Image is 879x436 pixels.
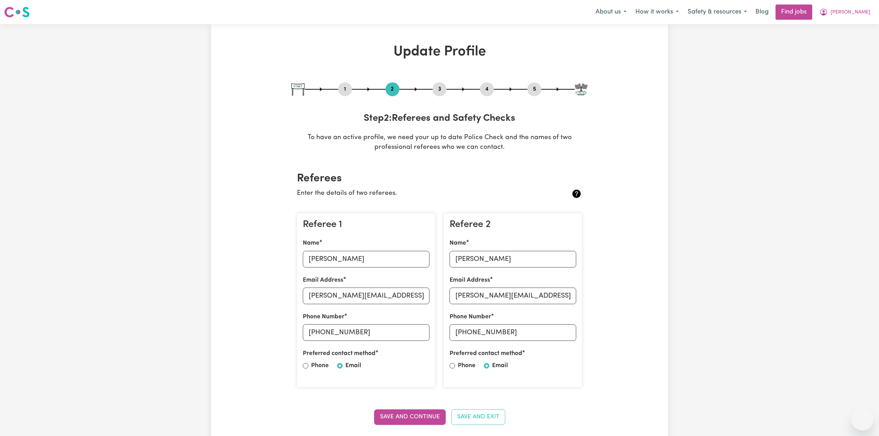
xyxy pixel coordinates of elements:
[831,9,870,16] span: [PERSON_NAME]
[776,4,812,20] a: Find jobs
[851,408,873,430] iframe: Button to launch messaging window
[291,44,588,60] h1: Update Profile
[450,312,491,321] label: Phone Number
[303,219,429,231] h3: Referee 1
[631,5,683,19] button: How it works
[311,361,329,370] label: Phone
[751,4,773,20] a: Blog
[4,4,30,20] a: Careseekers logo
[338,85,352,94] button: Go to step 1
[386,85,399,94] button: Go to step 2
[450,239,466,248] label: Name
[291,133,588,153] p: To have an active profile, we need your up to date Police Check and the names of two professional...
[433,85,446,94] button: Go to step 3
[345,361,361,370] label: Email
[492,361,508,370] label: Email
[303,239,319,248] label: Name
[815,5,875,19] button: My Account
[450,349,522,358] label: Preferred contact method
[374,409,446,425] button: Save and Continue
[303,312,344,321] label: Phone Number
[303,276,343,285] label: Email Address
[683,5,751,19] button: Safety & resources
[450,276,490,285] label: Email Address
[303,349,375,358] label: Preferred contact method
[527,85,541,94] button: Go to step 5
[4,6,30,18] img: Careseekers logo
[297,172,582,185] h2: Referees
[297,189,535,199] p: Enter the details of two referees.
[480,85,494,94] button: Go to step 4
[591,5,631,19] button: About us
[458,361,475,370] label: Phone
[450,219,576,231] h3: Referee 2
[451,409,505,425] button: Save and Exit
[291,113,588,125] h3: Step 2 : Referees and Safety Checks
